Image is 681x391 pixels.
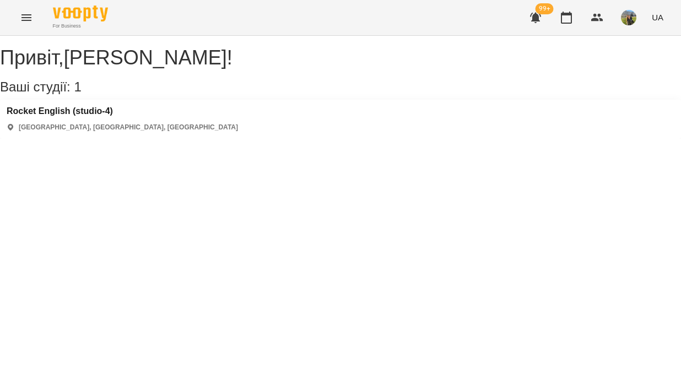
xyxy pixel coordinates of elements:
span: UA [652,12,663,23]
button: Menu [13,4,40,31]
span: 99+ [536,3,554,14]
img: f0a73d492ca27a49ee60cd4b40e07bce.jpeg [621,10,636,25]
button: UA [647,7,668,28]
span: 1 [74,79,81,94]
span: For Business [53,23,108,30]
a: Rocket English (studio-4) [7,106,238,116]
img: Voopty Logo [53,6,108,21]
p: [GEOGRAPHIC_DATA], [GEOGRAPHIC_DATA], [GEOGRAPHIC_DATA] [19,123,238,132]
